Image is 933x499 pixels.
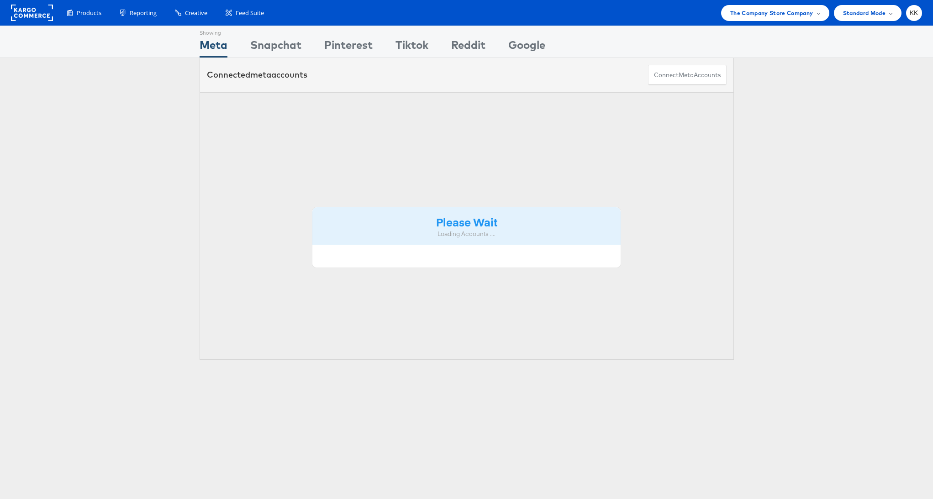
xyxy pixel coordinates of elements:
div: Meta [200,37,227,58]
button: ConnectmetaAccounts [648,65,727,85]
span: Standard Mode [843,8,886,18]
span: Reporting [130,9,157,17]
span: Creative [185,9,207,17]
span: Feed Suite [236,9,264,17]
span: Products [77,9,101,17]
div: Tiktok [395,37,428,58]
span: meta [250,69,271,80]
div: Connected accounts [207,69,307,81]
div: Google [508,37,545,58]
strong: Please Wait [436,214,497,229]
span: meta [679,71,694,79]
div: Pinterest [324,37,373,58]
span: The Company Store Company [730,8,813,18]
div: Loading Accounts .... [319,230,614,238]
div: Snapchat [250,37,301,58]
span: KK [910,10,918,16]
div: Showing [200,26,227,37]
div: Reddit [451,37,485,58]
